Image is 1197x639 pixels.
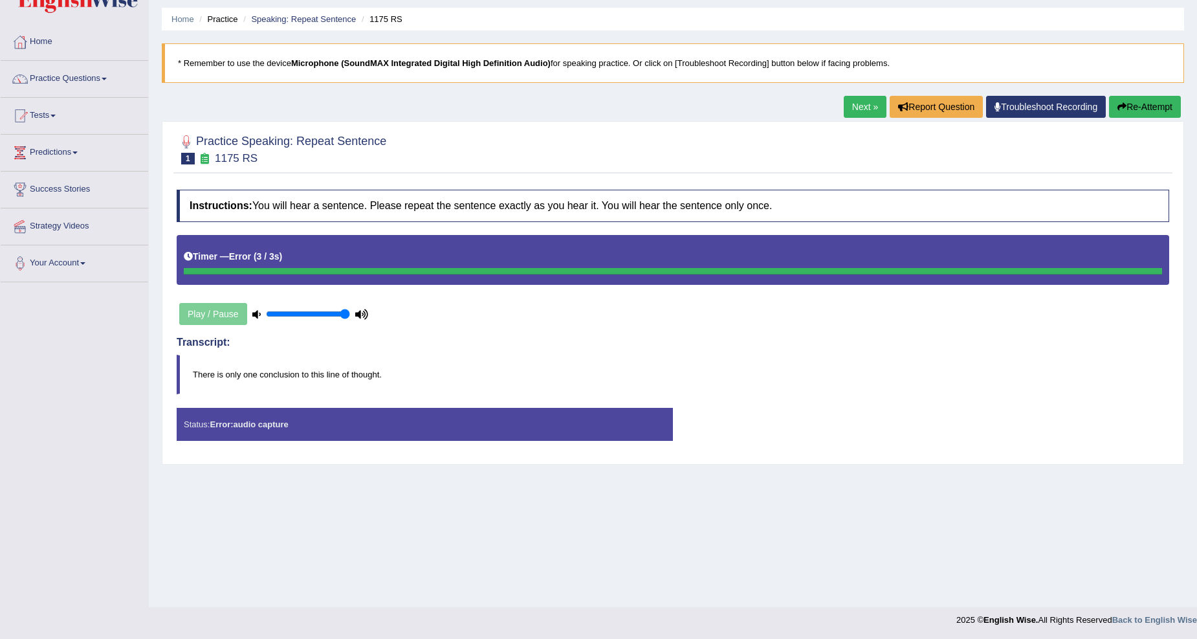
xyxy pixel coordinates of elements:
a: Home [1,24,148,56]
h2: Practice Speaking: Repeat Sentence [177,132,386,164]
b: Microphone (SoundMAX Integrated Digital High Definition Audio) [291,58,551,68]
a: Your Account [1,245,148,278]
li: Practice [196,13,237,25]
a: Next » [844,96,886,118]
h5: Timer — [184,252,282,262]
small: 1175 RS [215,152,258,164]
b: Instructions: [190,200,252,211]
strong: Error: [210,420,233,429]
b: 3 / 3s [257,251,280,262]
h4: Transcript: [177,337,1169,348]
h4: You will hear a sentence. Please repeat the sentence exactly as you hear it. You will hear the se... [177,190,1169,222]
strong: audio capture [210,420,288,429]
span: 1 [181,153,195,164]
a: Troubleshoot Recording [986,96,1106,118]
li: 1175 RS [358,13,402,25]
a: Practice Questions [1,61,148,93]
a: Success Stories [1,172,148,204]
b: ) [280,251,283,262]
a: Speaking: Repeat Sentence [251,14,356,24]
button: Report Question [890,96,983,118]
div: Status: [177,408,673,441]
small: Exam occurring question [198,153,212,165]
strong: English Wise. [983,615,1038,625]
a: Predictions [1,135,148,167]
a: Strategy Videos [1,208,148,241]
a: Back to English Wise [1112,615,1197,625]
blockquote: There is only one conclusion to this line of thought. [177,355,1169,394]
a: Home [171,14,194,24]
a: Tests [1,98,148,130]
button: Re-Attempt [1109,96,1181,118]
div: 2025 © All Rights Reserved [956,607,1197,626]
b: ( [254,251,257,262]
b: Error [229,251,251,262]
blockquote: * Remember to use the device for speaking practice. Or click on [Troubleshoot Recording] button b... [162,43,1184,83]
